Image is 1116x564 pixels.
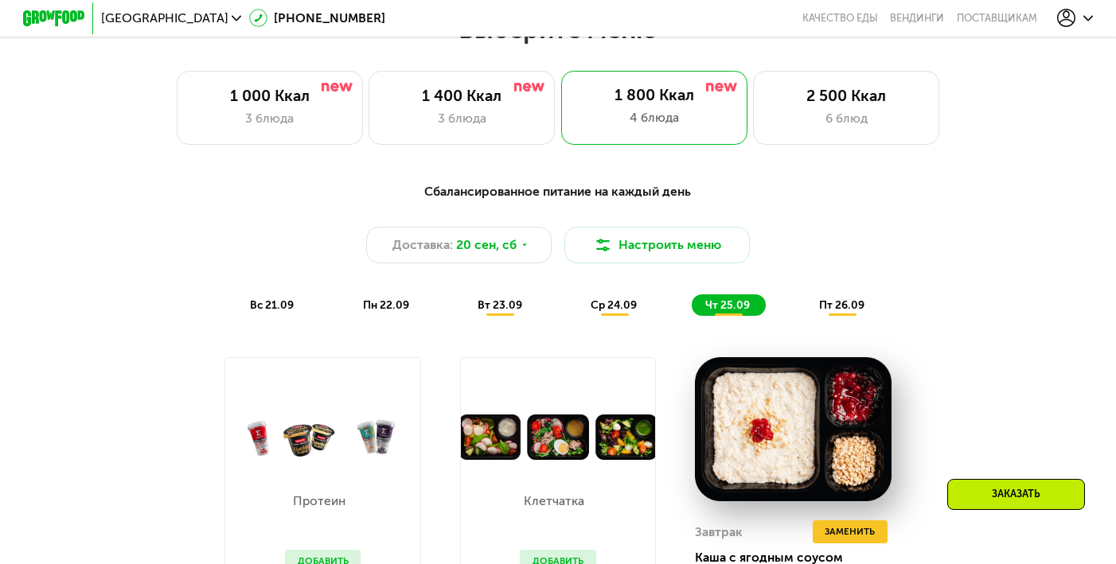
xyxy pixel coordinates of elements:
a: Качество еды [802,12,878,25]
span: 20 сен, сб [456,235,517,254]
span: Доставка: [392,235,453,254]
div: 1 400 Ккал [385,87,539,105]
a: Вендинги [890,12,944,25]
span: вс 21.09 [250,298,294,312]
span: пн 22.09 [363,298,409,312]
p: Протеин [285,495,353,508]
div: 2 500 Ккал [770,87,923,105]
span: [GEOGRAPHIC_DATA] [101,12,228,25]
button: Заменить [813,520,888,543]
div: поставщикам [957,12,1037,25]
div: Сбалансированное питание на каждый день [100,182,1017,201]
div: 4 блюда [576,108,732,126]
span: вт 23.09 [478,298,522,312]
button: Настроить меню [564,227,751,264]
div: 3 блюда [193,109,346,127]
div: 3 блюда [385,109,539,127]
span: чт 25.09 [705,298,750,312]
span: пт 26.09 [819,298,864,312]
span: ср 24.09 [591,298,637,312]
div: 1 000 Ккал [193,87,346,105]
span: Заменить [825,524,875,539]
div: 1 800 Ккал [576,86,732,104]
a: [PHONE_NUMBER] [249,9,385,27]
p: Клетчатка [520,495,588,508]
div: 6 блюд [770,109,923,127]
div: Завтрак [695,520,743,543]
div: Заказать [947,479,1085,510]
